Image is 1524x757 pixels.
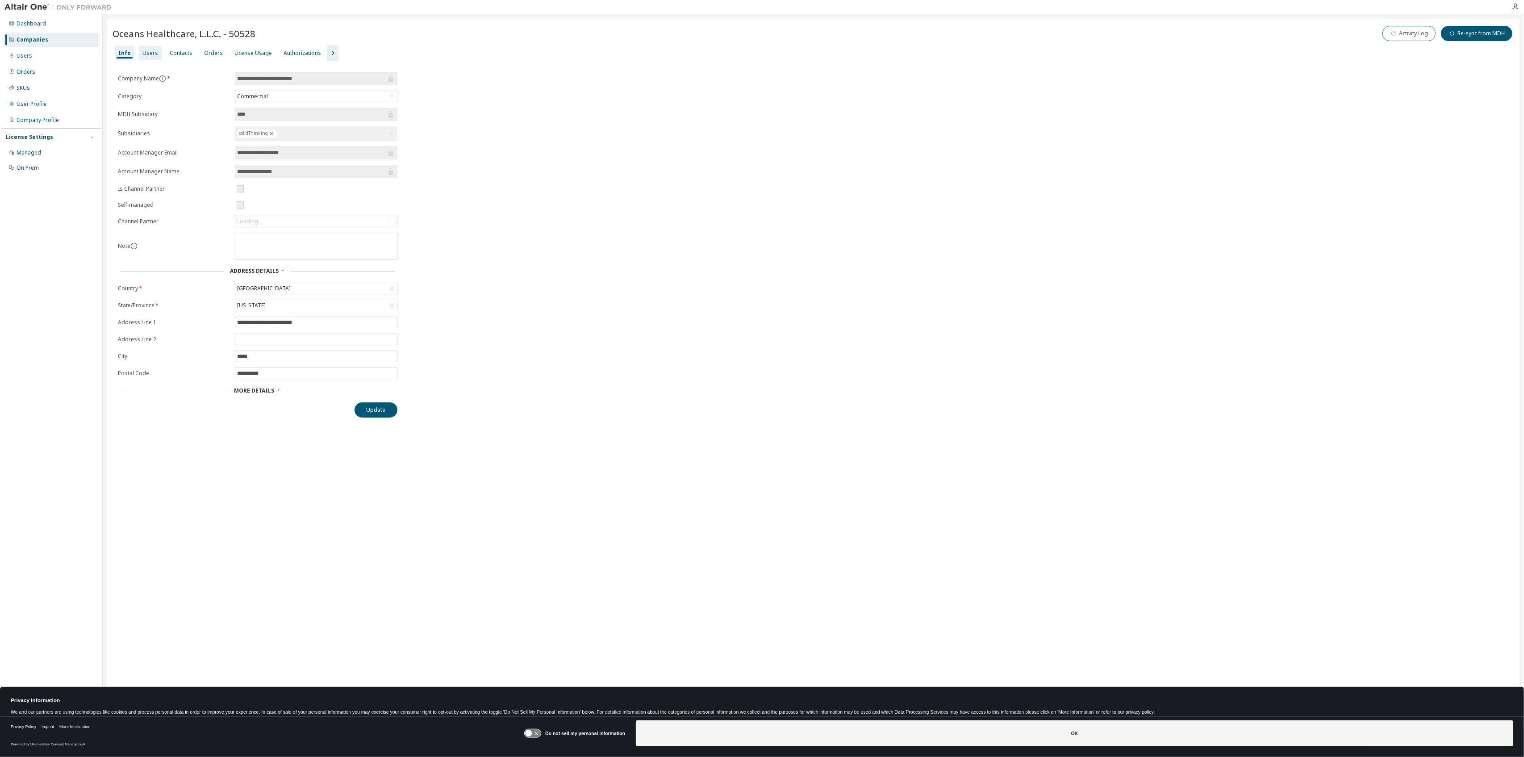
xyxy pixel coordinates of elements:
[17,164,39,171] div: On Prem
[17,84,30,92] div: SKUs
[118,353,230,360] label: City
[234,50,272,57] div: License Usage
[118,50,131,57] div: Info
[118,111,230,118] label: MDH Subsidary
[234,387,275,394] span: More Details
[118,149,230,156] label: Account Manager Email
[235,216,397,227] div: Loading...
[118,285,230,292] label: Country
[118,201,230,209] label: Self-managed
[17,20,46,27] div: Dashboard
[235,91,397,102] div: Commercial
[142,50,158,57] div: Users
[237,218,262,225] div: Loading...
[118,336,230,343] label: Address Line 2
[235,126,397,141] div: solidThinking
[1441,26,1512,41] button: Re-sync from MDH
[118,75,230,82] label: Company Name
[170,50,192,57] div: Contacts
[118,319,230,326] label: Address Line 1
[17,52,32,59] div: Users
[4,3,116,12] img: Altair One
[118,185,230,192] label: Is Channel Partner
[118,218,230,225] label: Channel Partner
[17,36,48,43] div: Companies
[236,92,269,101] div: Commercial
[6,134,53,141] div: License Settings
[204,50,223,57] div: Orders
[113,27,255,40] span: Oceans Healthcare, L.L.C. - 50528
[118,130,230,137] label: Subsidiaries
[118,242,130,250] label: Note
[235,300,397,311] div: [US_STATE]
[355,402,397,418] button: Update
[1382,26,1436,41] button: Activity Log
[118,302,230,309] label: State/Province
[130,243,138,250] button: information
[284,50,321,57] div: Authorizations
[236,284,292,293] div: [GEOGRAPHIC_DATA]
[230,267,279,275] span: Address Details
[17,68,35,75] div: Orders
[17,100,47,108] div: User Profile
[118,370,230,377] label: Postal Code
[235,283,397,294] div: [GEOGRAPHIC_DATA]
[118,93,230,100] label: Category
[17,149,41,156] div: Managed
[118,168,230,175] label: Account Manager Name
[237,128,277,139] div: solidThinking
[17,117,59,124] div: Company Profile
[236,301,267,310] div: [US_STATE]
[159,75,166,82] button: information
